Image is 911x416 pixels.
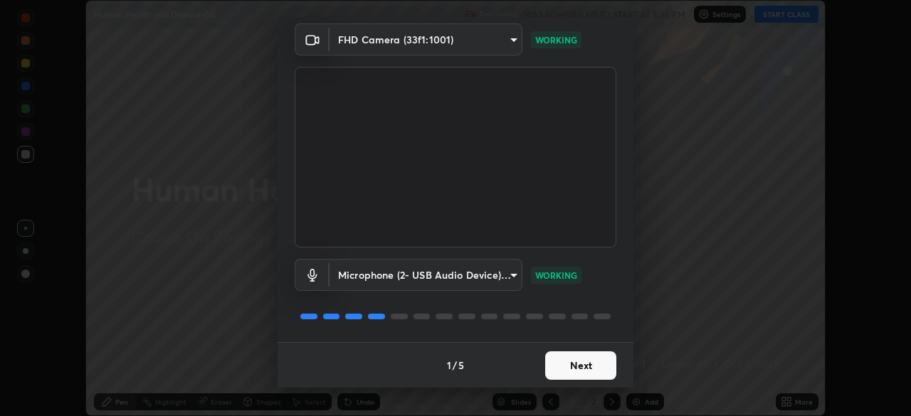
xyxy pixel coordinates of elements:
h4: 1 [447,358,451,373]
div: FHD Camera (33f1:1001) [330,259,522,291]
h4: 5 [458,358,464,373]
p: WORKING [535,269,577,282]
p: WORKING [535,33,577,46]
h4: / [453,358,457,373]
div: FHD Camera (33f1:1001) [330,23,522,55]
button: Next [545,351,616,380]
